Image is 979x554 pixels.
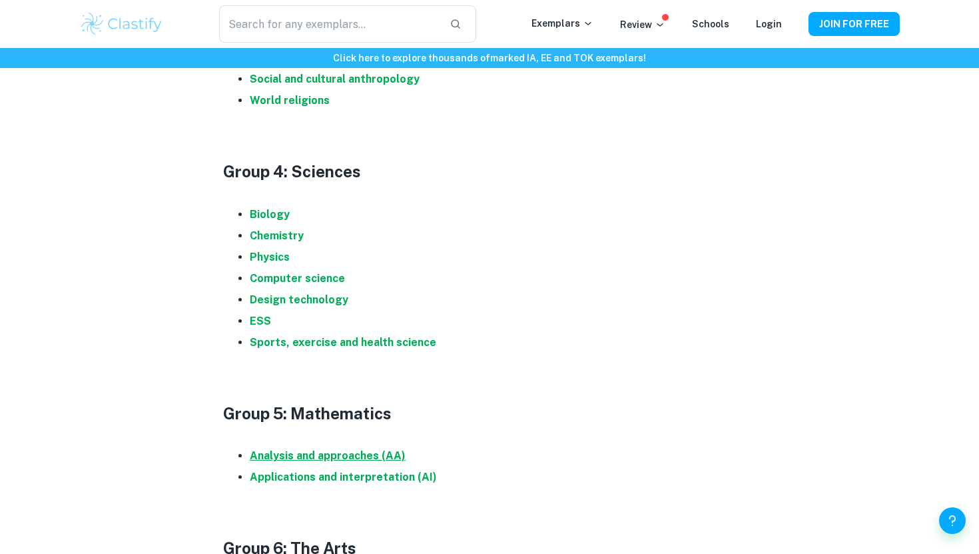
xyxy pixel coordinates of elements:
img: Clastify logo [79,11,164,37]
a: Computer science [250,272,345,285]
button: JOIN FOR FREE [809,12,900,36]
a: ESS [250,315,271,327]
a: Sports, exercise and health science [250,336,436,349]
h3: Group 5: Mathematics [223,401,756,425]
p: Exemplars [531,16,593,31]
a: Schools [692,19,729,29]
a: Social and cultural anthropology [250,73,420,85]
p: Review [620,17,665,32]
a: Analysis and approaches (AA) [250,449,406,462]
a: World religions [250,94,330,107]
a: Applications and interpretation (AI) [250,471,437,483]
a: Physics [250,251,290,263]
a: Login [756,19,782,29]
input: Search for any exemplars... [219,5,439,43]
h3: Group 4: Sciences [223,159,756,183]
a: Chemistry [250,229,304,242]
h6: Click here to explore thousands of marked IA, EE and TOK exemplars ! [3,51,976,65]
a: Design technology [250,293,348,306]
button: Help and Feedback [939,507,966,534]
a: Biology [250,208,290,221]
